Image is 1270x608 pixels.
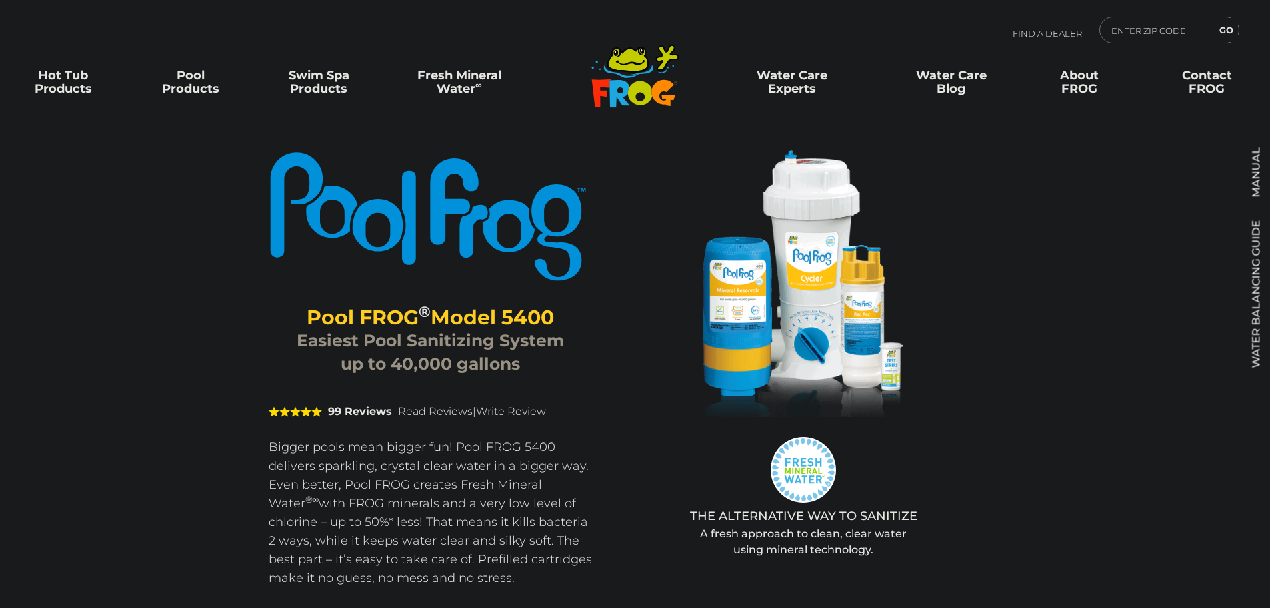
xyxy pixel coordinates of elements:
p: Find A Dealer [1013,17,1082,50]
span: 5 [269,406,322,417]
a: Water CareExperts [711,62,873,89]
img: Product Logo [269,150,592,282]
div: | [269,386,592,438]
a: MANUAL [1243,139,1269,206]
input: GO [1214,18,1238,42]
sup: ®∞ [305,494,319,505]
a: Swim SpaProducts [269,62,369,89]
a: AboutFROG [1029,62,1129,89]
p: A fresh approach to clean, clear water using mineral technology. [625,526,982,558]
a: PoolProducts [141,62,241,89]
h3: THE ALTERNATIVE WAY TO SANITIZE [625,509,982,523]
a: Write Review [476,405,546,418]
strong: 99 Reviews [328,405,392,418]
h3: Easiest Pool Sanitizing System up to 40,000 gallons [285,329,575,376]
h2: Pool FROG Model 5400 [285,306,575,329]
p: Bigger pools mean bigger fun! Pool FROG 5400 delivers sparkling, crystal clear water in a bigger ... [269,438,592,587]
a: Water CareBlog [901,62,1001,89]
a: Fresh MineralWater∞ [397,62,521,89]
a: Read Reviews [398,405,473,418]
sup: ® [419,302,431,321]
a: ContactFROG [1157,62,1257,89]
a: Hot TubProducts [13,62,113,89]
img: Frog Products Logo [584,27,687,108]
sup: ∞ [475,79,482,90]
a: WATER BALANCING GUIDE [1243,212,1269,376]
